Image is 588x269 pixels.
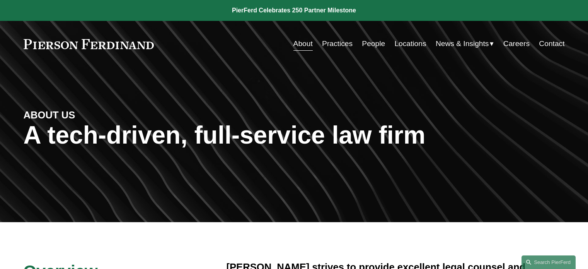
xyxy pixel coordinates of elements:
[436,37,489,51] span: News & Insights
[24,110,75,120] strong: ABOUT US
[362,36,385,51] a: People
[293,36,313,51] a: About
[322,36,353,51] a: Practices
[522,255,576,269] a: Search this site
[394,36,426,51] a: Locations
[24,121,565,149] h1: A tech-driven, full-service law firm
[539,36,564,51] a: Contact
[436,36,494,51] a: folder dropdown
[503,36,530,51] a: Careers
